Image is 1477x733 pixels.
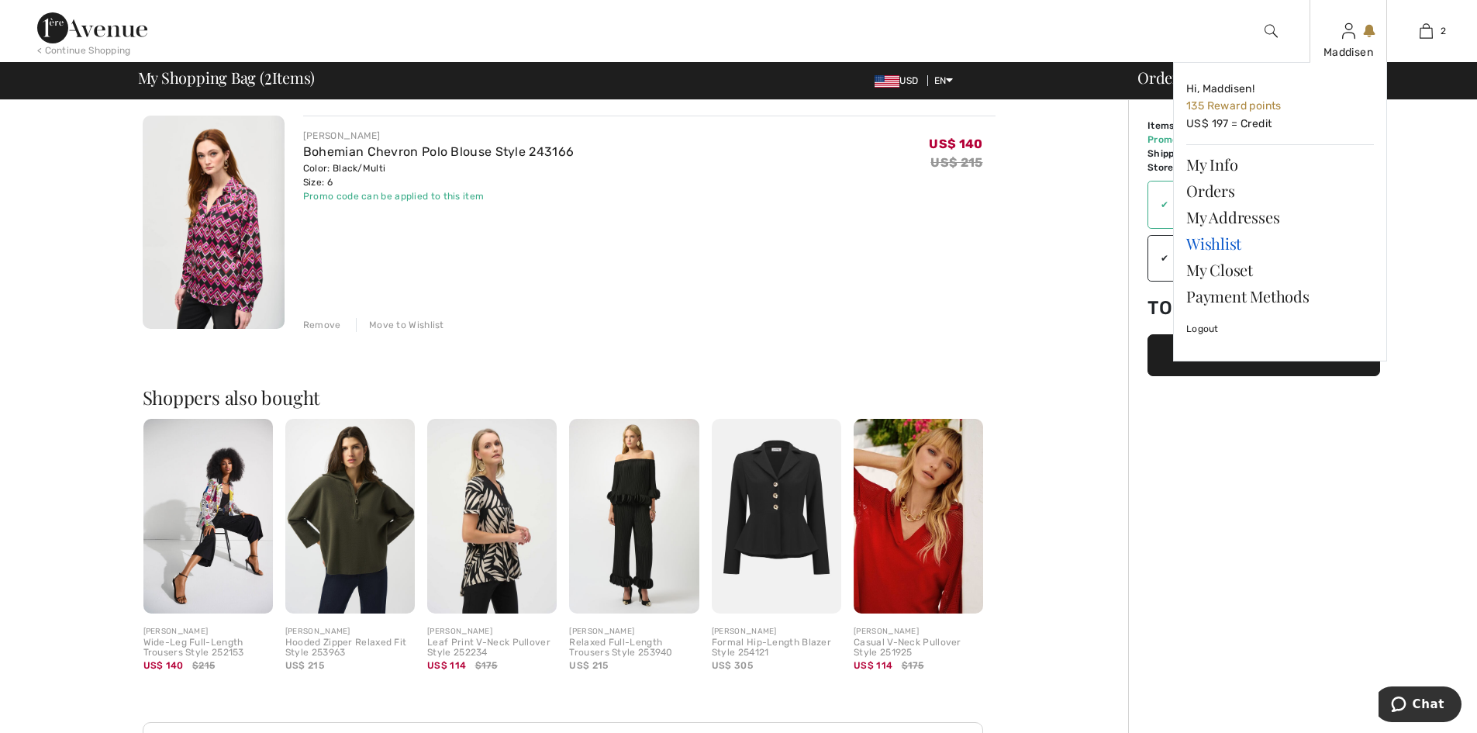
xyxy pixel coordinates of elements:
div: < Continue Shopping [37,43,131,57]
span: EN [934,75,954,86]
div: [PERSON_NAME] [712,626,841,638]
a: 2 [1388,22,1464,40]
div: Remove [303,318,341,332]
a: My Info [1186,151,1374,178]
div: Formal Hip-Length Blazer Style 254121 [712,638,841,659]
s: US$ 215 [930,155,982,170]
span: Hi, Maddisen! [1186,82,1254,95]
img: 1ère Avenue [37,12,147,43]
div: [PERSON_NAME] [303,129,574,143]
div: [PERSON_NAME] [285,626,415,638]
div: [PERSON_NAME] [854,626,983,638]
td: Total [1147,282,1244,334]
a: Payment Methods [1186,283,1374,309]
span: US$ 114 [854,660,892,671]
div: Color: Black/Multi Size: 6 [303,161,574,189]
img: search the website [1265,22,1278,40]
span: US$ 140 [929,137,982,151]
img: Wide-Leg Full-Length Trousers Style 252153 [143,419,273,614]
img: My Info [1342,22,1355,40]
a: Bohemian Chevron Polo Blouse Style 243166 [303,144,574,159]
div: ✔ [1148,251,1168,265]
div: Promo code can be applied to this item [303,189,574,203]
div: [PERSON_NAME] [143,626,273,638]
span: 135 Reward points [1186,99,1282,112]
span: 2 [1441,24,1446,38]
img: Formal Hip-Length Blazer Style 254121 [712,419,841,614]
span: USD [875,75,924,86]
div: Wide-Leg Full-Length Trousers Style 252153 [143,638,273,659]
a: Wishlist [1186,230,1374,257]
span: My Shopping Bag ( Items) [138,70,316,85]
h2: Shoppers also bought [143,388,996,406]
div: Leaf Print V-Neck Pullover Style 252234 [427,638,557,659]
span: US$ 215 [569,660,608,671]
a: My Closet [1186,257,1374,283]
a: Orders [1186,178,1374,204]
button: Proceed to Summary [1147,334,1380,376]
img: Leaf Print V-Neck Pullover Style 252234 [427,419,557,614]
img: Relaxed Full-Length Trousers Style 253940 [569,419,699,614]
span: $175 [475,659,498,672]
span: US$ 140 [143,660,184,671]
td: Promo code [1147,133,1244,147]
div: Casual V-Neck Pullover Style 251925 [854,638,983,659]
span: US$ 215 [285,660,324,671]
span: $215 [192,659,215,672]
div: Order Summary [1119,70,1468,85]
a: My Addresses [1186,204,1374,230]
a: Sign In [1342,23,1355,38]
td: Store Credit [1147,161,1244,175]
span: 2 [264,66,272,86]
span: US$ 305 [712,660,753,671]
span: $175 [902,659,924,672]
div: [PERSON_NAME] [427,626,557,638]
img: Hooded Zipper Relaxed Fit Style 253963 [285,419,415,614]
a: Logout [1186,309,1374,348]
img: US Dollar [875,75,899,88]
span: US$ 114 [427,660,466,671]
td: Items ( ) [1147,119,1244,133]
a: Hi, Maddisen! 135 Reward pointsUS$ 197 = Credit [1186,75,1374,138]
div: Hooded Zipper Relaxed Fit Style 253963 [285,638,415,659]
td: Shipping [1147,147,1244,161]
div: ✔ [1148,198,1168,212]
div: [PERSON_NAME] [569,626,699,638]
img: My Bag [1420,22,1433,40]
iframe: Opens a widget where you can chat to one of our agents [1379,686,1461,725]
img: Casual V-Neck Pullover Style 251925 [854,419,983,614]
div: Move to Wishlist [356,318,444,332]
img: Bohemian Chevron Polo Blouse Style 243166 [143,116,285,329]
div: Relaxed Full-Length Trousers Style 253940 [569,638,699,659]
div: Maddisen [1310,44,1386,61]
